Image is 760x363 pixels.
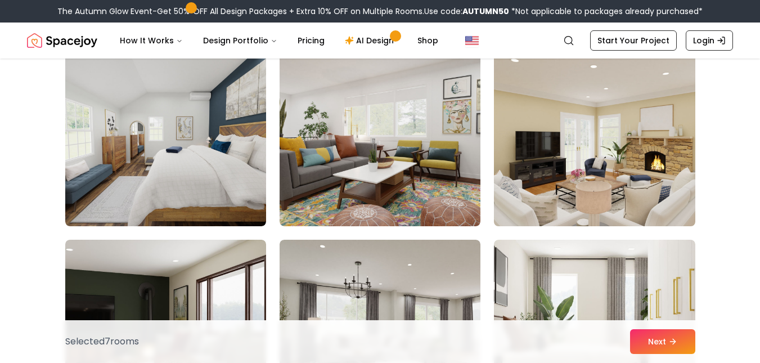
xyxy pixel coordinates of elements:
nav: Main [111,29,447,52]
a: Spacejoy [27,29,97,52]
button: How It Works [111,29,192,52]
p: Selected 7 room s [65,335,139,348]
button: Design Portfolio [194,29,286,52]
img: Room room-42 [489,42,700,231]
div: The Autumn Glow Event-Get 50% OFF All Design Packages + Extra 10% OFF on Multiple Rooms. [57,6,703,17]
img: Spacejoy Logo [27,29,97,52]
a: Login [686,30,733,51]
span: Use code: [424,6,509,17]
b: AUTUMN50 [462,6,509,17]
a: Pricing [289,29,334,52]
a: Shop [408,29,447,52]
span: *Not applicable to packages already purchased* [509,6,703,17]
img: Room room-41 [280,46,480,226]
button: Next [630,329,695,354]
img: Room room-40 [65,46,266,226]
a: Start Your Project [590,30,677,51]
img: United States [465,34,479,47]
nav: Global [27,23,733,59]
a: AI Design [336,29,406,52]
